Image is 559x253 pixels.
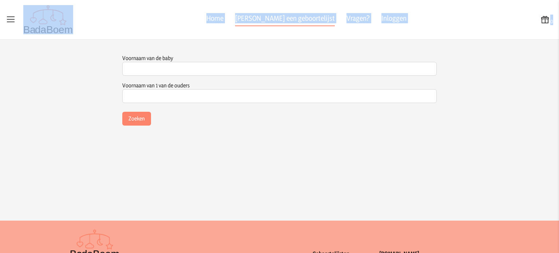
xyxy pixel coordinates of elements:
a: Home [206,13,223,26]
label: Voornaam van de baby [122,55,173,62]
a: [PERSON_NAME] een geboortelijst [235,13,335,26]
img: Badaboem [23,5,73,34]
button: 0 [540,15,553,25]
label: Voornaam van 1 van de ouders [122,82,190,89]
button: Zoeken [122,112,151,126]
a: Vragen? [346,13,370,26]
a: Inloggen [381,13,407,26]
